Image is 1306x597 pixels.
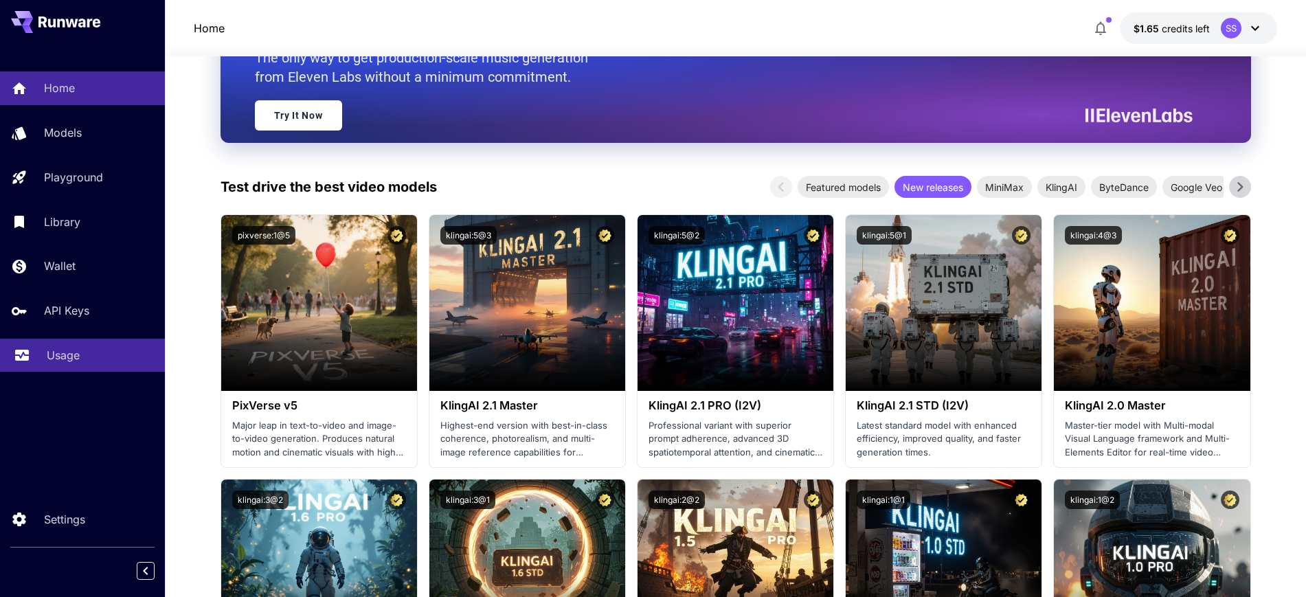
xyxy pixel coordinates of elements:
p: Master-tier model with Multi-modal Visual Language framework and Multi-Elements Editor for real-t... [1065,419,1239,460]
button: Certified Model – Vetted for best performance and includes a commercial license. [387,226,406,245]
h3: KlingAI 2.1 Master [440,399,614,412]
span: credits left [1162,23,1210,34]
h3: KlingAI 2.1 PRO (I2V) [649,399,822,412]
button: Certified Model – Vetted for best performance and includes a commercial license. [804,491,822,509]
div: MiniMax [977,176,1032,198]
button: Certified Model – Vetted for best performance and includes a commercial license. [596,491,614,509]
div: Featured models [798,176,889,198]
button: klingai:3@1 [440,491,495,509]
span: KlingAI [1037,180,1085,194]
h3: KlingAI 2.0 Master [1065,399,1239,412]
button: Certified Model – Vetted for best performance and includes a commercial license. [596,226,614,245]
p: Latest standard model with enhanced efficiency, improved quality, and faster generation times. [857,419,1031,460]
span: Featured models [798,180,889,194]
div: $1.64978 [1134,21,1210,36]
span: MiniMax [977,180,1032,194]
span: $1.65 [1134,23,1162,34]
p: Playground [44,169,103,185]
button: Certified Model – Vetted for best performance and includes a commercial license. [387,491,406,509]
button: klingai:1@1 [857,491,910,509]
a: Try It Now [255,100,342,131]
button: klingai:5@3 [440,226,497,245]
div: SS [1221,18,1241,38]
p: Highest-end version with best-in-class coherence, photorealism, and multi-image reference capabil... [440,419,614,460]
button: klingai:5@2 [649,226,705,245]
p: Library [44,214,80,230]
button: Certified Model – Vetted for best performance and includes a commercial license. [1012,226,1031,245]
p: Test drive the best video models [221,177,437,197]
span: Google Veo [1162,180,1230,194]
button: klingai:1@2 [1065,491,1120,509]
img: alt [1054,215,1250,391]
button: $1.64978SS [1120,12,1277,44]
p: The only way to get production-scale music generation from Eleven Labs without a minimum commitment. [255,48,598,87]
p: API Keys [44,302,89,319]
div: Google Veo [1162,176,1230,198]
p: Usage [47,347,80,363]
div: KlingAI [1037,176,1085,198]
div: ByteDance [1091,176,1157,198]
p: Professional variant with superior prompt adherence, advanced 3D spatiotemporal attention, and ci... [649,419,822,460]
nav: breadcrumb [194,20,225,36]
p: Major leap in text-to-video and image-to-video generation. Produces natural motion and cinematic ... [232,419,406,460]
p: Settings [44,511,85,528]
img: alt [638,215,833,391]
img: alt [846,215,1042,391]
img: alt [221,215,417,391]
p: Wallet [44,258,76,274]
img: alt [429,215,625,391]
button: klingai:4@3 [1065,226,1122,245]
button: Collapse sidebar [137,562,155,580]
h3: PixVerse v5 [232,399,406,412]
div: Collapse sidebar [147,559,165,583]
button: klingai:2@2 [649,491,705,509]
p: Home [44,80,75,96]
p: Models [44,124,82,141]
a: Home [194,20,225,36]
button: Certified Model – Vetted for best performance and includes a commercial license. [1012,491,1031,509]
span: New releases [894,180,971,194]
h3: KlingAI 2.1 STD (I2V) [857,399,1031,412]
button: klingai:5@1 [857,226,912,245]
button: Certified Model – Vetted for best performance and includes a commercial license. [1221,226,1239,245]
button: Certified Model – Vetted for best performance and includes a commercial license. [804,226,822,245]
button: klingai:3@2 [232,491,289,509]
div: New releases [894,176,971,198]
button: pixverse:1@5 [232,226,295,245]
button: Certified Model – Vetted for best performance and includes a commercial license. [1221,491,1239,509]
span: ByteDance [1091,180,1157,194]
